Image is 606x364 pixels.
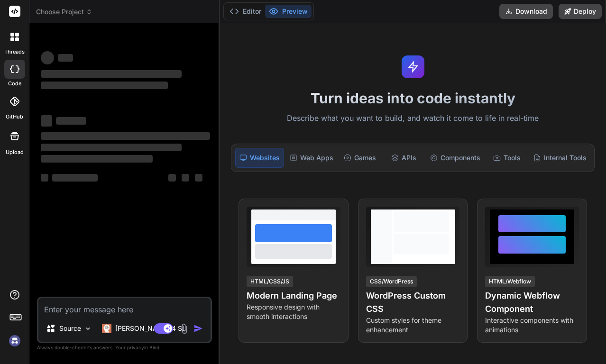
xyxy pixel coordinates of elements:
[286,148,337,168] div: Web Apps
[6,113,23,121] label: GitHub
[41,82,168,89] span: ‌
[225,112,600,125] p: Describe what you want to build, and watch it come to life in real-time
[8,80,21,88] label: code
[4,48,25,56] label: threads
[6,148,24,156] label: Upload
[168,174,176,182] span: ‌
[366,316,460,335] p: Custom styles for theme enhancement
[56,117,86,125] span: ‌
[366,289,460,316] h4: WordPress Custom CSS
[7,333,23,349] img: signin
[485,289,579,316] h4: Dynamic Webflow Component
[41,144,182,151] span: ‌
[383,148,424,168] div: APIs
[179,323,190,334] img: attachment
[41,70,182,78] span: ‌
[41,132,210,140] span: ‌
[499,4,553,19] button: Download
[36,7,92,17] span: Choose Project
[339,148,381,168] div: Games
[127,345,144,350] span: privacy
[426,148,484,168] div: Components
[265,5,312,18] button: Preview
[559,4,602,19] button: Deploy
[52,174,98,182] span: ‌
[366,276,417,287] div: CSS/WordPress
[182,174,189,182] span: ‌
[41,155,153,163] span: ‌
[41,51,54,64] span: ‌
[485,316,579,335] p: Interactive components with animations
[58,54,73,62] span: ‌
[247,276,293,287] div: HTML/CSS/JS
[59,324,81,333] p: Source
[235,148,284,168] div: Websites
[115,324,186,333] p: [PERSON_NAME] 4 S..
[195,174,202,182] span: ‌
[485,276,535,287] div: HTML/Webflow
[486,148,528,168] div: Tools
[226,5,265,18] button: Editor
[530,148,590,168] div: Internal Tools
[247,289,340,302] h4: Modern Landing Page
[84,325,92,333] img: Pick Models
[41,115,52,127] span: ‌
[193,324,203,333] img: icon
[102,324,111,333] img: Claude 4 Sonnet
[225,90,600,107] h1: Turn ideas into code instantly
[37,343,212,352] p: Always double-check its answers. Your in Bind
[247,302,340,321] p: Responsive design with smooth interactions
[41,174,48,182] span: ‌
